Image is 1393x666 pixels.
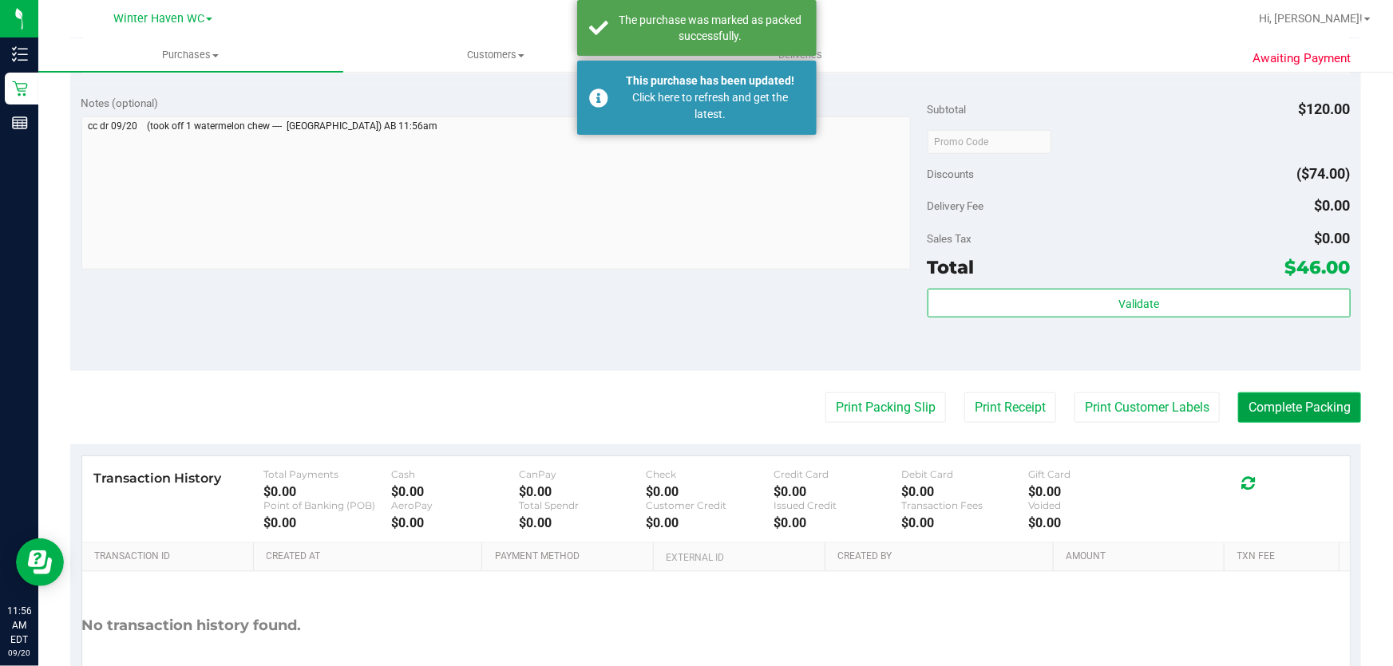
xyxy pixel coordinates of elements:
[617,89,805,123] div: Click here to refresh and get the latest.
[928,232,972,245] span: Sales Tax
[901,515,1029,530] div: $0.00
[1118,298,1159,310] span: Validate
[617,12,805,44] div: The purchase was marked as packed successfully.
[646,484,774,499] div: $0.00
[774,515,901,530] div: $0.00
[1285,256,1351,278] span: $46.00
[12,115,28,131] inline-svg: Reports
[901,484,1029,499] div: $0.00
[16,538,64,586] iframe: Resource center
[267,550,477,563] a: Created At
[774,468,901,480] div: Credit Card
[774,499,901,511] div: Issued Credit
[1029,468,1157,480] div: Gift Card
[519,499,647,511] div: Total Spendr
[391,499,519,511] div: AeroPay
[343,38,648,72] a: Customers
[928,103,967,116] span: Subtotal
[344,48,647,62] span: Customers
[1074,392,1220,423] button: Print Customer Labels
[94,550,247,563] a: Transaction ID
[928,256,975,278] span: Total
[646,468,774,480] div: Check
[774,484,901,499] div: $0.00
[646,499,774,511] div: Customer Credit
[519,468,647,480] div: CanPay
[901,499,1029,511] div: Transaction Fees
[263,468,391,480] div: Total Payments
[1315,230,1351,246] span: $0.00
[653,543,825,572] th: External ID
[1259,12,1363,25] span: Hi, [PERSON_NAME]!
[1029,484,1157,499] div: $0.00
[1029,499,1157,511] div: Voided
[1029,515,1157,530] div: $0.00
[495,550,647,563] a: Payment Method
[12,81,28,97] inline-svg: Retail
[81,97,159,109] span: Notes (optional)
[837,550,1047,563] a: Created By
[38,38,343,72] a: Purchases
[519,484,647,499] div: $0.00
[928,199,984,212] span: Delivery Fee
[617,73,805,89] div: This purchase has been updated!
[928,289,1351,317] button: Validate
[928,130,1051,154] input: Promo Code
[928,160,975,188] span: Discounts
[1066,550,1218,563] a: Amount
[113,12,204,26] span: Winter Haven WC
[263,484,391,499] div: $0.00
[1299,100,1351,117] span: $120.00
[964,392,1056,423] button: Print Receipt
[519,515,647,530] div: $0.00
[391,515,519,530] div: $0.00
[1297,165,1351,182] span: ($74.00)
[12,46,28,62] inline-svg: Inventory
[391,468,519,480] div: Cash
[263,515,391,530] div: $0.00
[1238,392,1361,423] button: Complete Packing
[1315,197,1351,214] span: $0.00
[7,604,31,647] p: 11:56 AM EDT
[1253,49,1351,68] span: Awaiting Payment
[825,392,946,423] button: Print Packing Slip
[901,468,1029,480] div: Debit Card
[7,647,31,659] p: 09/20
[1237,550,1333,563] a: Txn Fee
[38,48,343,62] span: Purchases
[263,499,391,511] div: Point of Banking (POB)
[391,484,519,499] div: $0.00
[646,515,774,530] div: $0.00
